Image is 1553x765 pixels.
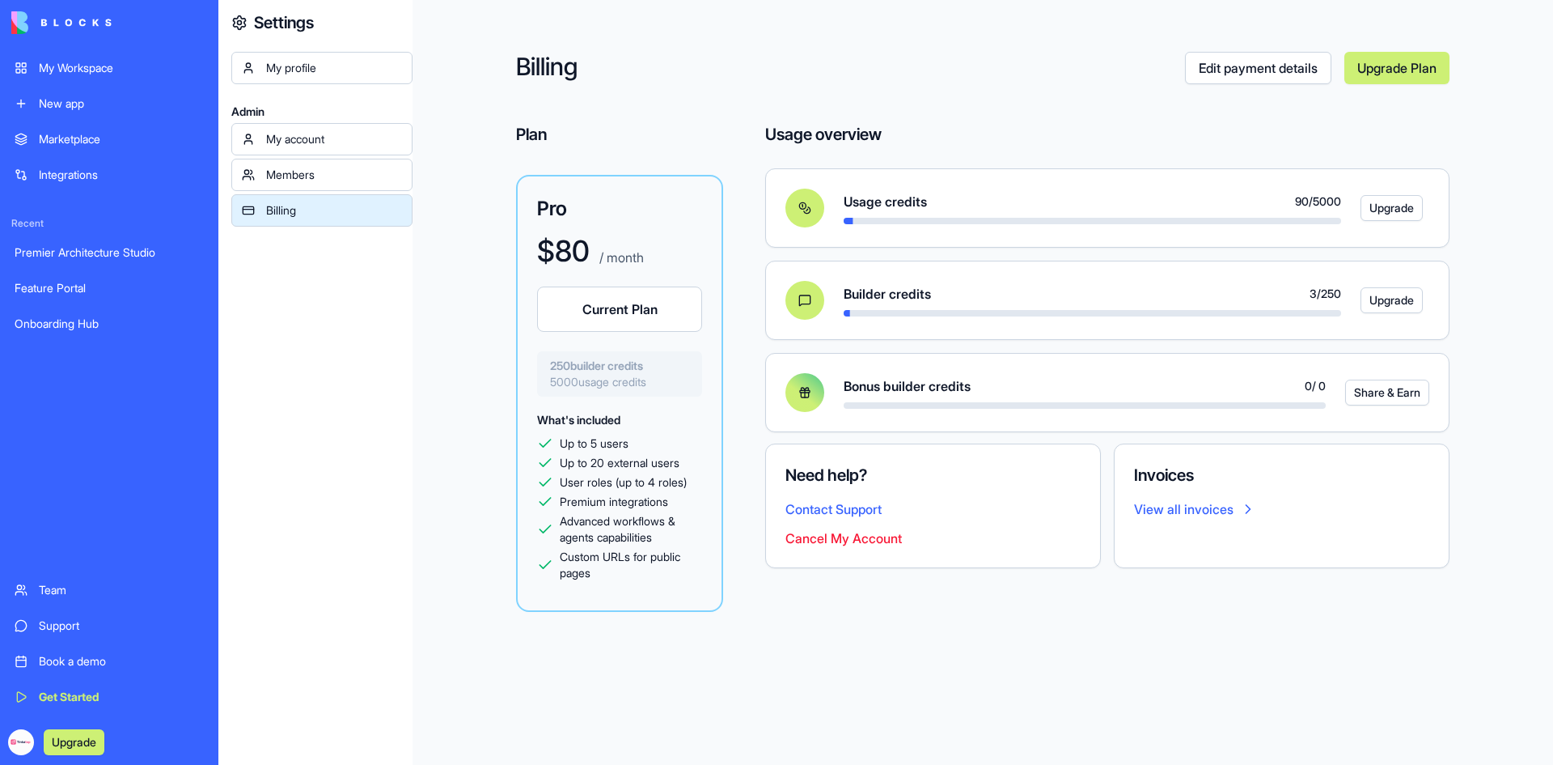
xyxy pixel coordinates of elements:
[1360,195,1410,221] a: Upgrade
[231,194,413,227] a: Billing
[5,610,214,642] a: Support
[5,681,214,713] a: Get Started
[39,131,204,147] div: Marketplace
[5,236,214,269] a: Premier Architecture Studio
[39,96,204,112] div: New app
[596,248,644,267] p: / month
[5,87,214,120] a: New app
[1295,193,1341,210] span: 90 / 5000
[39,167,204,183] div: Integrations
[1360,287,1410,313] a: Upgrade
[5,52,214,84] a: My Workspace
[5,574,214,606] a: Team
[844,376,971,396] span: Bonus builder credits
[5,272,214,304] a: Feature Portal
[1134,464,1429,487] h4: Invoices
[266,60,402,76] div: My profile
[537,196,702,222] h3: Pro
[39,689,204,705] div: Get Started
[266,131,402,147] div: My account
[560,455,679,471] span: Up to 20 external users
[550,358,689,374] span: 250 builder credits
[537,287,702,332] button: Current Plan
[266,202,402,219] div: Billing
[15,244,204,261] div: Premier Architecture Studio
[516,123,723,146] h4: Plan
[560,513,702,546] span: Advanced workflows & agents capabilities
[5,308,214,340] a: Onboarding Hub
[44,733,104,750] a: Upgrade
[844,284,931,304] span: Builder credits
[5,159,214,191] a: Integrations
[5,217,214,230] span: Recent
[39,653,204,669] div: Book a demo
[1345,380,1429,406] button: Share & Earn
[1360,287,1423,313] button: Upgrade
[537,235,590,267] h1: $ 80
[5,645,214,678] a: Book a demo
[785,464,1081,487] h4: Need help?
[785,499,882,519] button: Contact Support
[1305,378,1326,394] span: 0 / 0
[560,549,702,581] span: Custom URLs for public pages
[516,52,1185,84] h2: Billing
[560,494,668,510] span: Premium integrations
[231,104,413,120] span: Admin
[1185,52,1331,84] a: Edit payment details
[844,192,927,211] span: Usage credits
[231,123,413,155] a: My account
[1134,499,1429,519] a: View all invoices
[5,123,214,155] a: Marketplace
[537,413,620,427] span: What's included
[44,729,104,755] button: Upgrade
[1310,286,1341,302] span: 3 / 250
[8,729,34,755] img: Tinkatop_fycgeq.png
[254,11,314,34] h4: Settings
[785,529,902,548] button: Cancel My Account
[39,582,204,598] div: Team
[1360,195,1423,221] button: Upgrade
[560,436,628,452] span: Up to 5 users
[231,159,413,191] a: Members
[560,474,687,491] span: User roles (up to 4 roles)
[11,11,112,34] img: logo
[765,123,882,146] h4: Usage overview
[266,167,402,183] div: Members
[39,618,204,634] div: Support
[15,316,204,332] div: Onboarding Hub
[39,60,204,76] div: My Workspace
[231,52,413,84] a: My profile
[1344,52,1449,84] a: Upgrade Plan
[516,175,723,612] a: Pro$80 / monthCurrent Plan250builder credits5000usage creditsWhat's includedUp to 5 usersUp to 20...
[550,374,689,390] span: 5000 usage credits
[15,280,204,296] div: Feature Portal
